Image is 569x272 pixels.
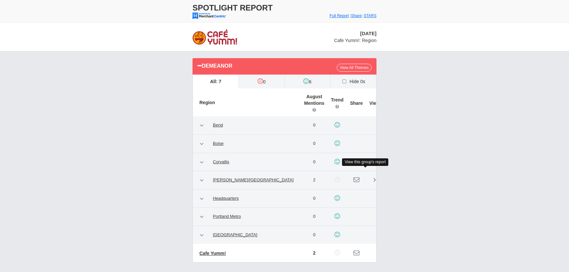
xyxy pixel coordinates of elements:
a: View All Themes [337,64,372,72]
td: 0 [301,226,328,244]
a: Boise [209,138,228,149]
a: Share [351,13,361,18]
a: Cafe Yumm! [196,247,229,259]
a: [PERSON_NAME]/[GEOGRAPHIC_DATA] [209,174,298,186]
td: 0 [301,189,328,208]
a: Portland Metro [209,211,245,222]
a: [GEOGRAPHIC_DATA] [209,229,261,241]
th: View [366,88,383,116]
label: 6 [285,75,330,88]
img: stars-cafeyumm-logo-50.png [193,29,238,45]
label: All: 7 [193,75,239,88]
label: Hide 0s [330,75,376,88]
div: View this group's report [342,158,388,166]
a: Corvallis [209,156,233,168]
span: Cafe Yumm!: Region [334,38,376,43]
th: Region [193,88,301,116]
a: Headquarters [209,193,243,204]
th: Share [347,88,366,116]
a: Full Report [330,13,349,18]
span: August Mentions [304,93,324,113]
td: 2 [301,244,328,262]
span: | [361,13,362,18]
span: | [350,13,351,18]
label: 0 [239,75,284,88]
span: Cafe Yumm! [199,250,226,257]
span: Trend [331,97,343,110]
a: Bend [209,120,227,131]
img: mc-powered-by-logo-103.png [193,12,226,19]
td: 0 [301,116,328,134]
td: 2 [301,171,328,190]
td: 0 [301,153,328,171]
div: Demeanor [197,61,337,70]
td: 0 [301,208,328,226]
span: [DATE] [360,31,376,36]
a: STARS [364,13,376,18]
td: 0 [301,134,328,153]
